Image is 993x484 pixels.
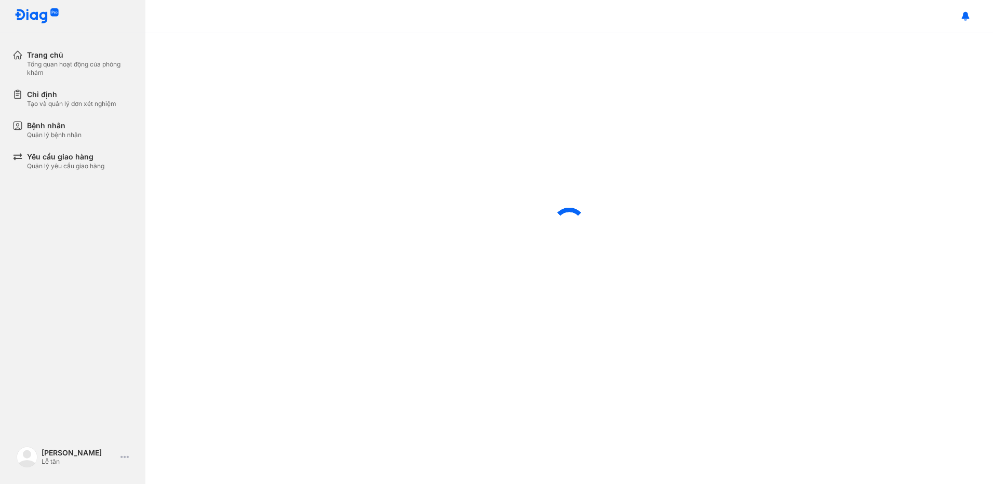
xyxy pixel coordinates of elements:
[27,50,133,60] div: Trang chủ
[27,152,104,162] div: Yêu cầu giao hàng
[27,89,116,100] div: Chỉ định
[42,458,116,466] div: Lễ tân
[42,448,116,458] div: [PERSON_NAME]
[27,120,82,131] div: Bệnh nhân
[15,8,59,24] img: logo
[27,131,82,139] div: Quản lý bệnh nhân
[27,162,104,170] div: Quản lý yêu cầu giao hàng
[17,447,37,467] img: logo
[27,60,133,77] div: Tổng quan hoạt động của phòng khám
[27,100,116,108] div: Tạo và quản lý đơn xét nghiệm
